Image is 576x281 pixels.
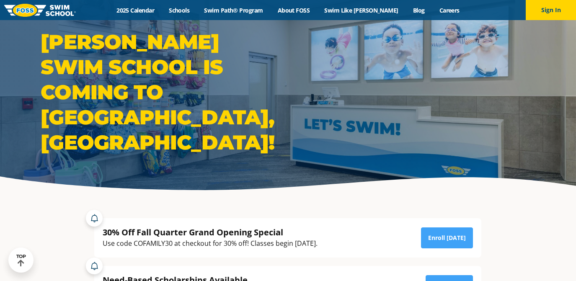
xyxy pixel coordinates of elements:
a: 2025 Calendar [109,6,162,14]
a: Swim Path® Program [197,6,270,14]
h1: [PERSON_NAME] Swim School is coming to [GEOGRAPHIC_DATA], [GEOGRAPHIC_DATA]! [41,29,284,155]
a: About FOSS [270,6,317,14]
a: Schools [162,6,197,14]
a: Careers [432,6,467,14]
div: 30% Off Fall Quarter Grand Opening Special [103,227,318,238]
img: FOSS Swim School Logo [4,4,76,17]
div: TOP [16,254,26,267]
div: Use code COFAMILY30 at checkout for 30% off! Classes begin [DATE]. [103,238,318,249]
a: Blog [406,6,432,14]
a: Enroll [DATE] [421,227,473,248]
a: Swim Like [PERSON_NAME] [317,6,406,14]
